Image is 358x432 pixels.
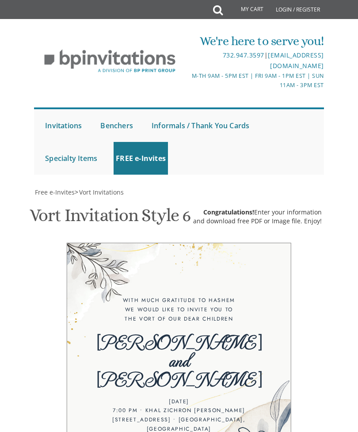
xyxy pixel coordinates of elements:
span: > [75,188,124,196]
a: 732.947.3597 [223,51,264,59]
a: FREE e-Invites [114,142,168,175]
div: We're here to serve you! [179,32,324,50]
span: Free e-Invites [35,188,75,196]
a: Specialty Items [43,142,99,175]
div: With much gratitude to Hashem We would like to invite you to The vort of our dear children [85,296,273,324]
div: | [179,50,324,71]
h1: Vort Invitation Style 6 [30,206,190,232]
div: and download free PDF or Image file. Enjoy! [193,217,322,226]
span: Congratulations! [203,208,254,216]
a: Free e-Invites [34,188,75,196]
span: Vort Invitations [79,188,124,196]
a: Vort Invitations [78,188,124,196]
div: [PERSON_NAME] and [PERSON_NAME] [85,333,273,388]
a: Invitations [43,109,84,142]
div: Enter your information [193,208,322,217]
div: M-Th 9am - 5pm EST | Fri 9am - 1pm EST | Sun 11am - 3pm EST [179,71,324,90]
img: BP Invitation Loft [34,43,186,80]
a: Informals / Thank You Cards [149,109,251,142]
a: My Cart [222,1,270,19]
a: Benchers [98,109,135,142]
a: [EMAIL_ADDRESS][DOMAIN_NAME] [268,51,324,70]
